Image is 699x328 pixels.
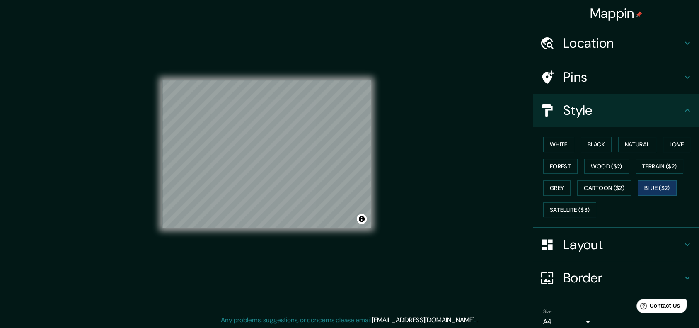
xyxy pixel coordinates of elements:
[543,137,574,152] button: White
[162,80,371,228] canvas: Map
[533,61,699,94] div: Pins
[543,159,578,174] button: Forest
[618,137,656,152] button: Natural
[563,270,682,286] h4: Border
[563,236,682,253] h4: Layout
[533,94,699,127] div: Style
[581,137,612,152] button: Black
[476,315,477,325] div: .
[543,180,571,196] button: Grey
[543,202,596,218] button: Satellite ($3)
[638,180,677,196] button: Blue ($2)
[636,159,684,174] button: Terrain ($2)
[372,316,474,324] a: [EMAIL_ADDRESS][DOMAIN_NAME]
[221,315,476,325] p: Any problems, suggestions, or concerns please email .
[584,159,629,174] button: Wood ($2)
[563,102,682,119] h4: Style
[357,214,367,224] button: Toggle attribution
[563,69,682,85] h4: Pins
[543,308,552,315] label: Size
[590,5,643,22] h4: Mappin
[477,315,479,325] div: .
[533,228,699,261] div: Layout
[663,137,690,152] button: Love
[625,296,690,319] iframe: Help widget launcher
[577,180,631,196] button: Cartoon ($2)
[533,27,699,60] div: Location
[533,261,699,294] div: Border
[563,35,682,51] h4: Location
[636,11,642,18] img: pin-icon.png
